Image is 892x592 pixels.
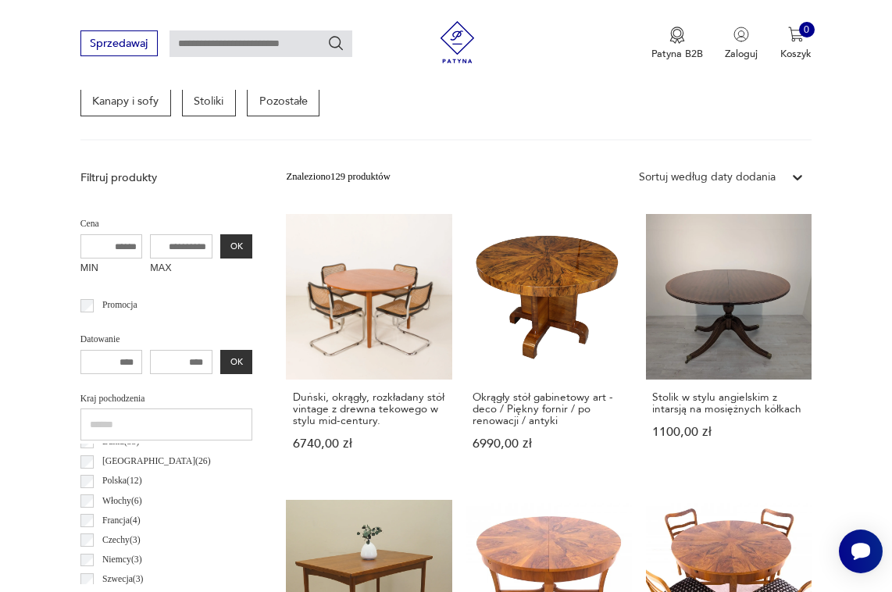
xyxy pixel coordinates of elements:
[102,552,142,568] p: Niemcy ( 3 )
[220,234,252,259] button: OK
[799,22,815,37] div: 0
[780,47,812,61] p: Koszyk
[150,259,212,280] label: MAX
[80,30,158,56] button: Sprzedawaj
[651,47,703,61] p: Patyna B2B
[102,533,141,548] p: Czechy ( 3 )
[220,350,252,375] button: OK
[327,34,344,52] button: Szukaj
[293,391,446,427] h3: Duński, okrągły, rozkładany stół vintage z drewna tekowego w stylu mid-century.
[80,259,143,280] label: MIN
[80,86,171,117] a: Kanapy i sofy
[669,27,685,44] img: Ikona medalu
[733,27,749,42] img: Ikonka użytkownika
[102,513,141,529] p: Francja ( 4 )
[652,426,805,438] p: 1100,00 zł
[639,169,776,185] div: Sortuj według daty dodania
[80,216,253,232] p: Cena
[286,169,390,185] div: Znaleziono 129 produktów
[102,473,142,489] p: Polska ( 12 )
[725,27,758,61] button: Zaloguj
[780,27,812,61] button: 0Koszyk
[80,170,253,186] p: Filtruj produkty
[102,494,142,509] p: Włochy ( 6 )
[651,27,703,61] button: Patyna B2B
[102,454,211,469] p: [GEOGRAPHIC_DATA] ( 26 )
[646,214,812,477] a: Stolik w stylu angielskim z intarsją na mosiężnych kółkachStolik w stylu angielskim z intarsją na...
[473,391,626,427] h3: Okrągły stół gabinetowy art - deco / Piękny fornir / po renowacji / antyki
[293,438,446,450] p: 6740,00 zł
[286,214,451,477] a: Duński, okrągły, rozkładany stół vintage z drewna tekowego w stylu mid-century.Duński, okrągły, r...
[247,86,319,117] a: Pozostałe
[102,298,137,313] p: Promocja
[80,391,253,407] p: Kraj pochodzenia
[431,21,483,63] img: Patyna - sklep z meblami i dekoracjami vintage
[466,214,632,477] a: Okrągły stół gabinetowy art - deco / Piękny fornir / po renowacji / antykiOkrągły stół gabinetowy...
[652,391,805,415] h3: Stolik w stylu angielskim z intarsją na mosiężnych kółkach
[80,40,158,49] a: Sprzedawaj
[725,47,758,61] p: Zaloguj
[80,332,253,348] p: Datowanie
[788,27,804,42] img: Ikona koszyka
[182,86,236,117] a: Stoliki
[102,572,144,587] p: Szwecja ( 3 )
[839,530,883,573] iframe: Smartsupp widget button
[651,27,703,61] a: Ikona medaluPatyna B2B
[473,438,626,450] p: 6990,00 zł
